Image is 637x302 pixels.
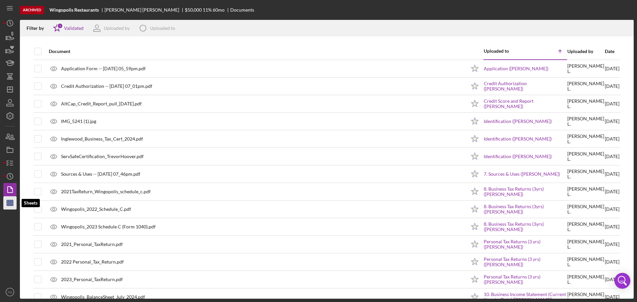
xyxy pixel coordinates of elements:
div: 2022 Personal_Tax_Return.pdf [61,259,124,265]
a: Application ([PERSON_NAME]) [484,66,548,71]
div: [DATE] [605,236,619,253]
div: [PERSON_NAME] L . [567,81,604,91]
a: Identification ([PERSON_NAME]) [484,136,552,142]
div: Wingopolis_BalanceSheet_July_2024.pdf [61,294,145,300]
div: [PERSON_NAME] L . [567,204,604,214]
div: [DATE] [605,148,619,165]
a: 8. Business Tax Returns (3yrs) ([PERSON_NAME]) [484,204,567,214]
div: [PERSON_NAME] L . [567,63,604,74]
div: Wingopolis_2022_Schedule_C.pdf [61,207,131,212]
div: Sources & Uses -- [DATE] 07_46pm.pdf [61,171,140,177]
div: [PERSON_NAME] L . [567,116,604,127]
div: Open Intercom Messenger [614,273,630,289]
button: TG [3,285,17,299]
div: 2021_Personal_TaxReturn.pdf [61,242,123,247]
div: AltCap_Credit_Report_pull_[DATE].pdf [61,101,142,106]
div: Wingopolis_2023 Schedule C (Form 1040).pdf [61,224,156,229]
div: [PERSON_NAME] L . [567,134,604,144]
div: 1 [57,23,63,29]
div: IMG_5241 (1).jpg [61,119,96,124]
div: Document [49,49,466,54]
div: 2021TaxReturn_Wingopolis_schedule_c.pdf [61,189,151,194]
a: 8. Business Tax Returns (3yrs) ([PERSON_NAME]) [484,221,567,232]
div: [PERSON_NAME] [PERSON_NAME] [105,7,185,13]
div: [DATE] [605,271,619,288]
a: Personal Tax Returns (3 yrs) ([PERSON_NAME]) [484,257,567,267]
a: Personal Tax Returns (3 yrs) ([PERSON_NAME]) [484,274,567,285]
div: Validated [64,26,84,31]
div: Date [605,49,619,54]
div: Documents [230,7,254,13]
div: [DATE] [605,254,619,270]
div: [PERSON_NAME] L . [567,186,604,197]
div: Credit Authorization -- [DATE] 07_01pm.pdf [61,84,152,89]
div: [PERSON_NAME] L . [567,151,604,162]
div: [PERSON_NAME] L . [567,274,604,285]
a: Personal Tax Returns (3 yrs) ([PERSON_NAME]) [484,239,567,250]
div: ServSafeCertification_TrevorHoover.pdf [61,154,144,159]
div: Archived [20,6,44,14]
div: [PERSON_NAME] L . [567,169,604,179]
div: [PERSON_NAME] L . [567,221,604,232]
a: Credit Authorization ([PERSON_NAME]) [484,81,567,91]
div: [DATE] [605,113,619,130]
div: Uploaded by [104,26,130,31]
div: [DATE] [605,218,619,235]
div: [DATE] [605,201,619,217]
div: [PERSON_NAME] L . [567,98,604,109]
div: Inglewood_Business_Tax_Cert_2024.pdf [61,136,143,142]
div: 60 mo [213,7,225,13]
div: [DATE] [605,183,619,200]
div: [DATE] [605,95,619,112]
text: TG [8,290,12,294]
div: Uploaded by [567,49,604,54]
div: Uploaded to [484,48,525,54]
div: [DATE] [605,78,619,94]
div: Filter by [27,26,49,31]
a: 8. Business Tax Returns (3yrs) ([PERSON_NAME]) [484,186,567,197]
div: Uploaded to [150,26,175,31]
a: Credit Score and Report ([PERSON_NAME]) [484,98,567,109]
div: 11 % [203,7,212,13]
div: 2023_Personal_TaxReturn.pdf [61,277,123,282]
div: $50,000 [185,7,202,13]
div: Application Form -- [DATE] 05_59pm.pdf [61,66,146,71]
a: Identification ([PERSON_NAME]) [484,154,552,159]
div: [PERSON_NAME] L . [567,239,604,250]
b: Wingopolis Restaurants [49,7,99,13]
a: Identification ([PERSON_NAME]) [484,119,552,124]
div: [DATE] [605,166,619,182]
div: [DATE] [605,131,619,147]
div: [DATE] [605,60,619,77]
div: [PERSON_NAME] L . [567,257,604,267]
a: 7. Sources & Uses ([PERSON_NAME]) [484,171,560,177]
